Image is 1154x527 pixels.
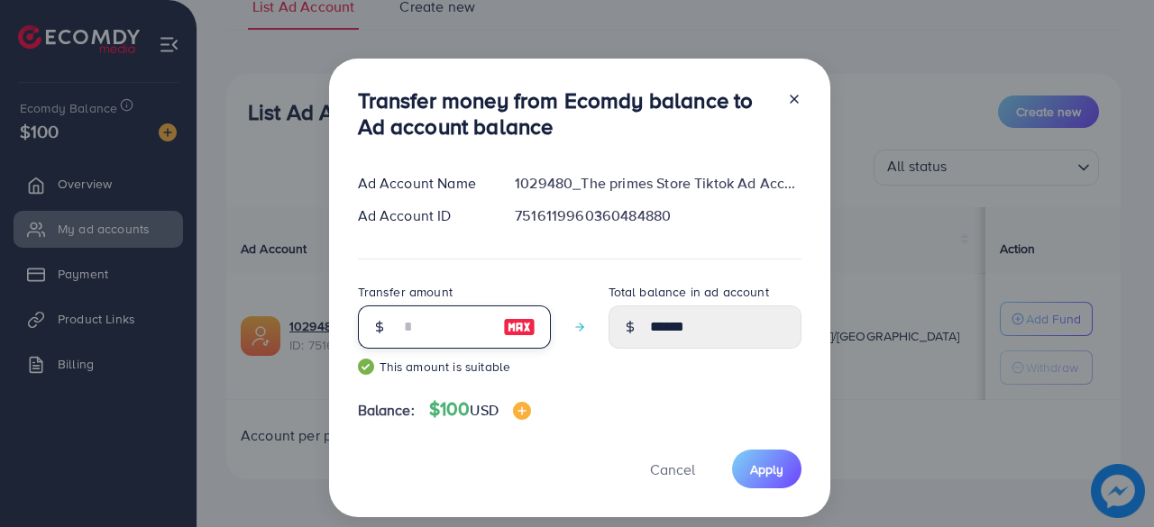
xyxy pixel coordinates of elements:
div: 1029480_The primes Store Tiktok Ad Account_1749983053900 [500,173,815,194]
button: Apply [732,450,801,488]
h4: $100 [429,398,531,421]
label: Total balance in ad account [609,283,769,301]
div: Ad Account ID [343,205,501,226]
div: 7516119960360484880 [500,205,815,226]
span: Balance: [358,400,415,421]
button: Cancel [627,450,718,488]
img: image [513,402,531,420]
div: Ad Account Name [343,173,501,194]
img: guide [358,359,374,375]
small: This amount is suitable [358,358,551,376]
span: Apply [750,460,783,478]
img: image [503,316,536,338]
label: Transfer amount [358,283,453,301]
h3: Transfer money from Ecomdy balance to Ad account balance [358,87,773,140]
span: USD [470,400,498,420]
span: Cancel [650,459,695,479]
